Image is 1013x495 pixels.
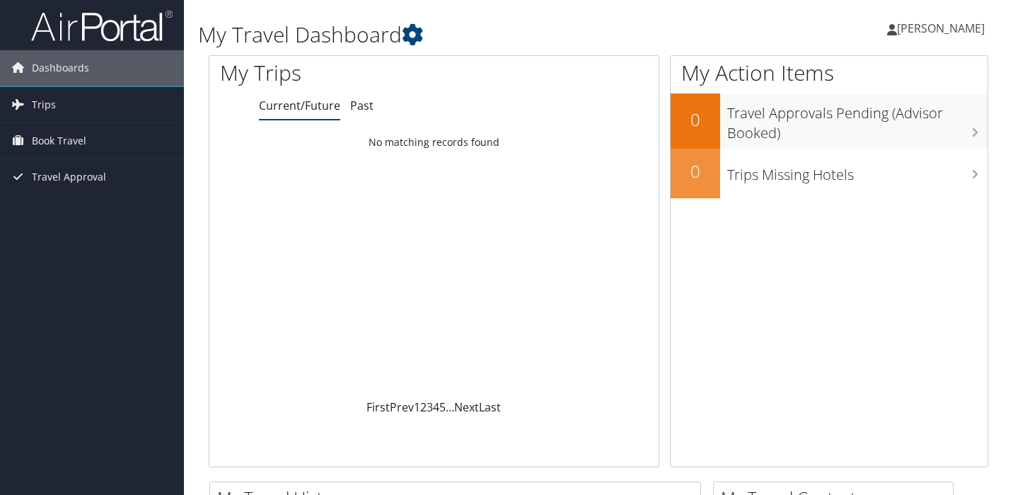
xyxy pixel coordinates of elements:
[671,149,988,198] a: 0Trips Missing Hotels
[446,399,454,415] span: …
[420,399,427,415] a: 2
[350,98,374,113] a: Past
[220,58,461,88] h1: My Trips
[390,399,414,415] a: Prev
[454,399,479,415] a: Next
[414,399,420,415] a: 1
[198,20,732,50] h1: My Travel Dashboard
[671,93,988,148] a: 0Travel Approvals Pending (Advisor Booked)
[32,123,86,159] span: Book Travel
[897,21,985,36] span: [PERSON_NAME]
[727,158,988,185] h3: Trips Missing Hotels
[32,50,89,86] span: Dashboards
[427,399,433,415] a: 3
[366,399,390,415] a: First
[671,108,720,132] h2: 0
[671,58,988,88] h1: My Action Items
[727,96,988,143] h3: Travel Approvals Pending (Advisor Booked)
[31,9,173,42] img: airportal-logo.png
[887,7,999,50] a: [PERSON_NAME]
[32,159,106,195] span: Travel Approval
[32,87,56,123] span: Trips
[479,399,501,415] a: Last
[209,130,659,155] td: No matching records found
[259,98,340,113] a: Current/Future
[433,399,439,415] a: 4
[671,159,720,183] h2: 0
[439,399,446,415] a: 5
